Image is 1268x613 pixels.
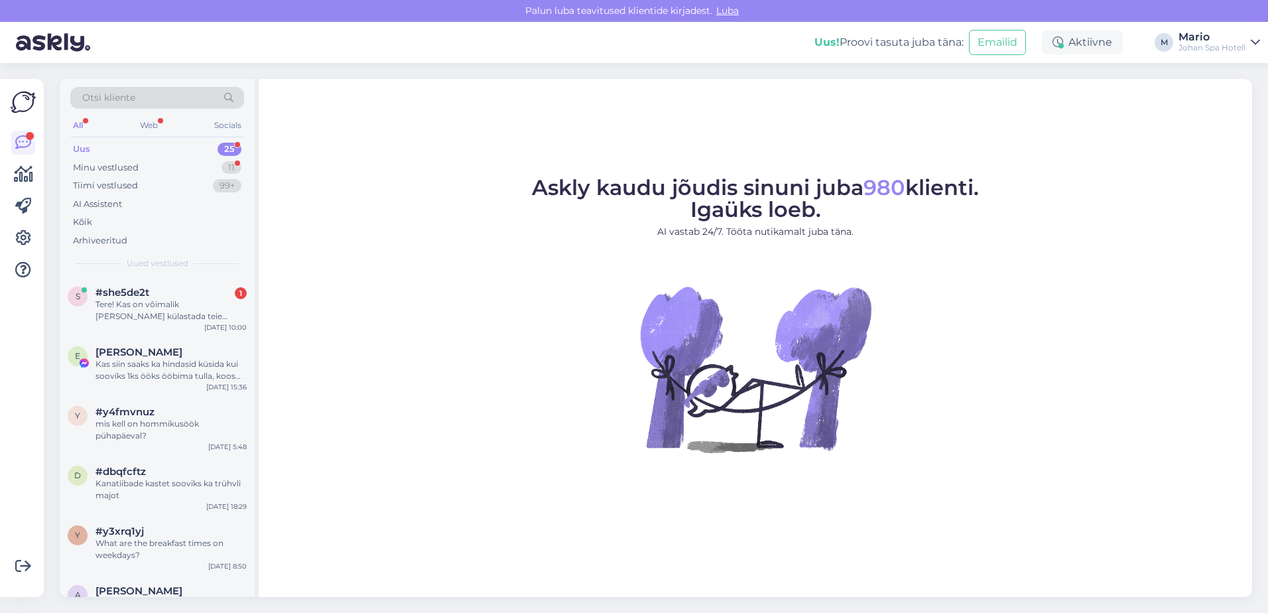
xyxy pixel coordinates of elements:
span: Uued vestlused [127,257,188,269]
div: Johan Spa Hotell [1178,42,1245,53]
div: [DATE] 15:36 [206,382,247,392]
span: #y3xrq1yj [95,525,144,537]
div: Mario [1178,32,1245,42]
span: A [75,590,81,600]
span: Askly kaudu jõudis sinuni juba klienti. Igaüks loeb. [532,174,979,222]
div: Kõik [73,216,92,229]
span: s [76,291,80,301]
b: Uus! [814,36,840,48]
span: #she5de2t [95,287,149,299]
div: Socials [212,117,244,134]
span: Andrus Rako [95,585,182,597]
div: Kanatiibade kastet sooviks ka trühvli majot [95,478,247,502]
span: Otsi kliente [82,91,135,105]
button: Emailid [969,30,1026,55]
span: 980 [863,174,905,200]
div: Tere! Kas on vôimalik [PERSON_NAME] külastada teie privaatsauna? [95,299,247,322]
span: #y4fmvnuz [95,406,155,418]
div: mis kell on hommikusöök pühapäeval? [95,418,247,442]
div: [DATE] 5:48 [208,442,247,452]
div: All [70,117,86,134]
div: [DATE] 18:29 [206,502,247,511]
span: y [75,411,80,421]
div: Kas siin saaks ka hindasid küsida kui sooviks 1ks ööks ööbima tulla, koos hommikusöögiga? :) [95,358,247,382]
div: Uus [73,143,90,156]
div: M [1155,33,1173,52]
div: Proovi tasuta juba täna: [814,34,964,50]
div: [DATE] 10:00 [204,322,247,332]
span: Luba [712,5,743,17]
span: Elis Tunder [95,346,182,358]
span: y [75,530,80,540]
img: Askly Logo [11,90,36,115]
div: Aktiivne [1042,31,1123,54]
a: MarioJohan Spa Hotell [1178,32,1260,53]
div: 1 [235,287,247,299]
div: Web [137,117,160,134]
div: 25 [218,143,241,156]
div: Minu vestlused [73,161,139,174]
div: AI Assistent [73,198,122,211]
p: AI vastab 24/7. Tööta nutikamalt juba täna. [532,225,979,239]
div: Tiimi vestlused [73,179,138,192]
div: What are the breakfast times on weekdays? [95,537,247,561]
span: E [75,351,80,361]
span: d [74,470,81,480]
span: #dbqfcftz [95,466,146,478]
div: 99+ [213,179,241,192]
div: [DATE] 8:50 [208,561,247,571]
img: No Chat active [636,249,875,488]
div: 11 [222,161,241,174]
div: Arhiveeritud [73,234,127,247]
